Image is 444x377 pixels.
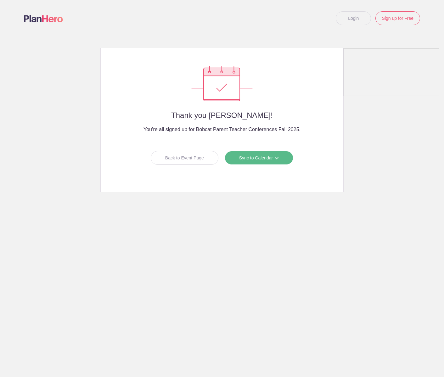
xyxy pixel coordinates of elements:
[113,126,331,133] h4: You’re all signed up for Bobcat Parent Teacher Conferences Fall 2025.
[225,151,293,165] a: Sync to Calendar
[344,48,439,96] iframe: ZoomInfo Anywhere
[336,11,371,25] a: Login
[24,15,63,22] img: Logo main planhero
[113,111,331,119] h2: Thank you [PERSON_NAME]!
[191,66,253,101] img: Success confirmation
[375,11,420,25] a: Sign up for Free
[151,151,218,165] a: Back to Event Page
